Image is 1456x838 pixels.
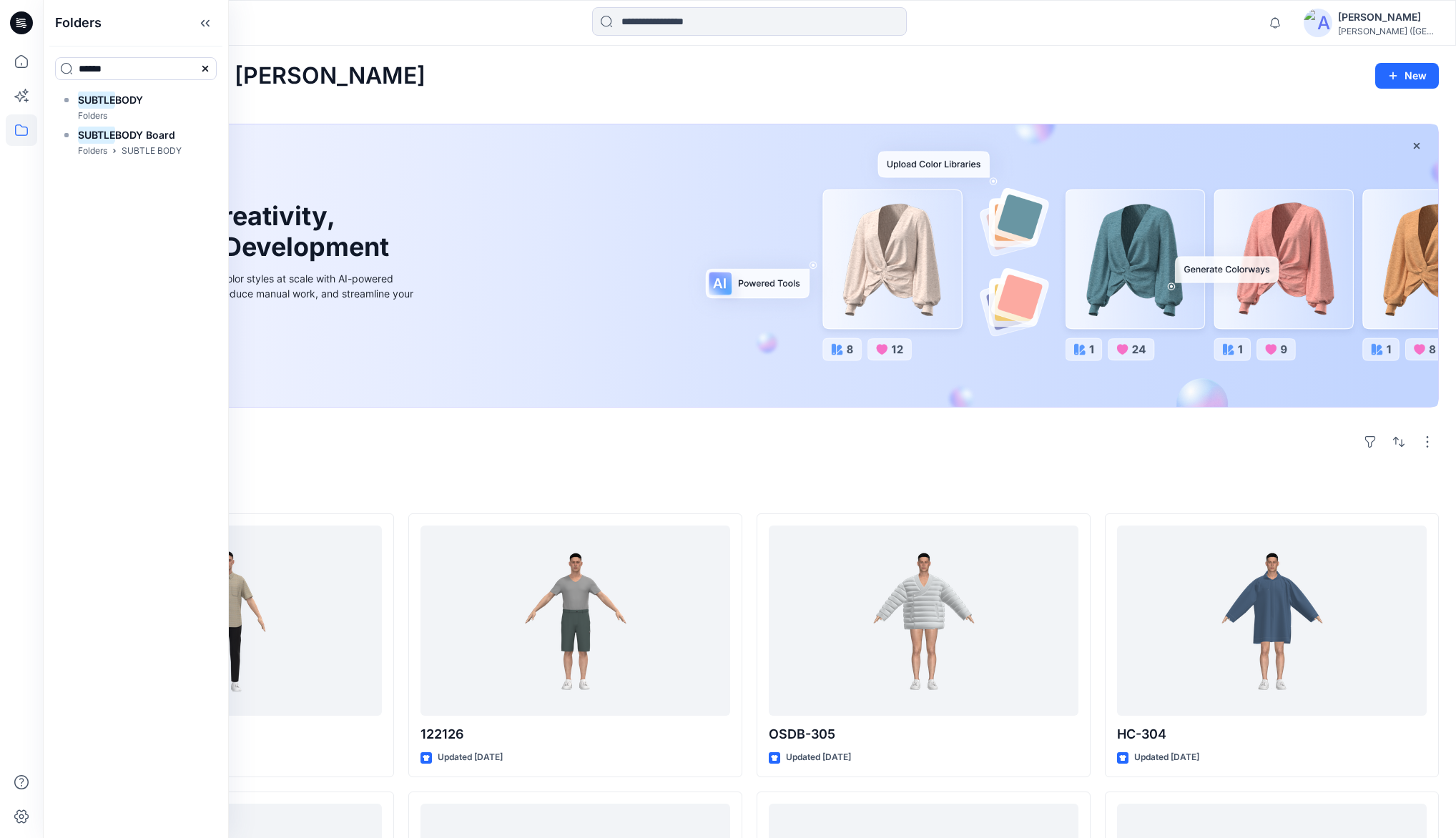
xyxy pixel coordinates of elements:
[438,750,503,765] p: Updated [DATE]
[1134,750,1199,765] p: Updated [DATE]
[115,94,143,106] span: BODY
[78,144,107,159] p: Folders
[1338,9,1438,26] div: [PERSON_NAME]
[78,90,115,109] mark: SUBTLE
[115,129,175,141] span: BODY Board
[1375,63,1439,89] button: New
[786,750,851,765] p: Updated [DATE]
[95,271,417,316] div: Explore ideas faster and recolor styles at scale with AI-powered tools that boost creativity, red...
[122,144,182,159] p: SUBTLE BODY
[420,724,730,744] p: 122126
[1304,9,1332,37] img: avatar
[95,333,417,362] a: Discover more
[1117,526,1427,716] a: HC-304
[1117,724,1427,744] p: HC-304
[95,201,395,262] h1: Unleash Creativity, Speed Up Development
[78,109,107,124] p: Folders
[420,526,730,716] a: 122126
[60,482,1439,499] h4: Styles
[60,63,426,89] h2: Welcome back, [PERSON_NAME]
[78,125,115,144] mark: SUBTLE
[1338,26,1438,36] div: [PERSON_NAME] ([GEOGRAPHIC_DATA]) Exp...
[769,526,1078,716] a: OSDB-305
[769,724,1078,744] p: OSDB-305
